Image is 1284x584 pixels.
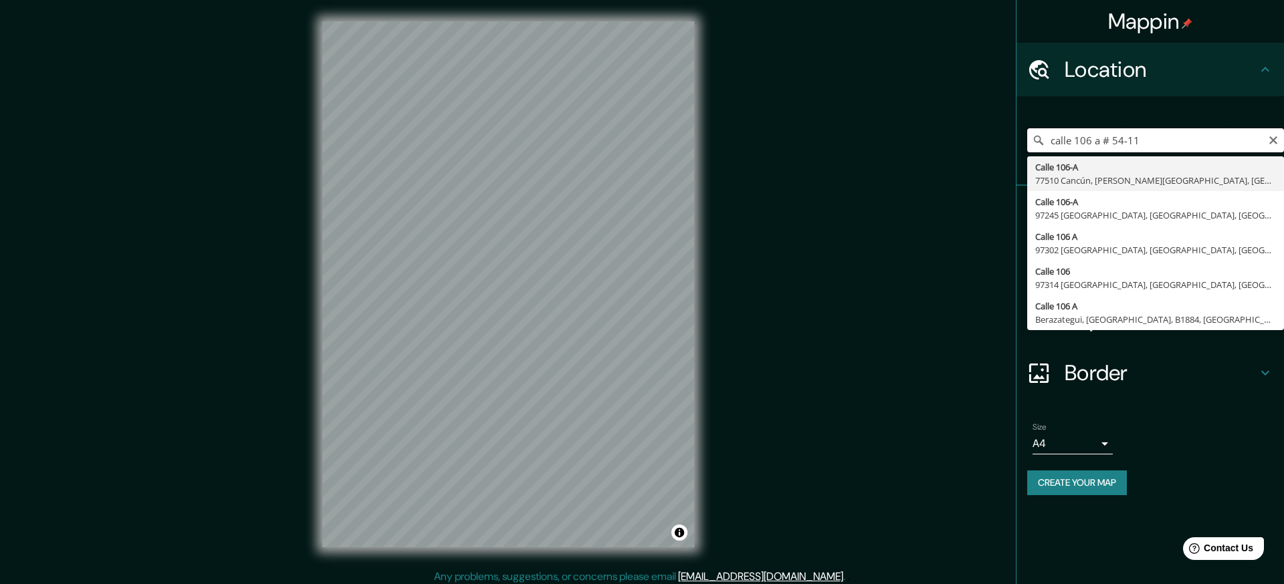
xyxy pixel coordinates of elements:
[1065,56,1257,83] h4: Location
[1035,230,1276,243] div: Calle 106 A
[1035,174,1276,187] div: 77510 Cancún, [PERSON_NAME][GEOGRAPHIC_DATA], [GEOGRAPHIC_DATA]
[1016,186,1284,239] div: Pins
[1035,208,1276,222] div: 97245 [GEOGRAPHIC_DATA], [GEOGRAPHIC_DATA], [GEOGRAPHIC_DATA]
[1108,8,1193,35] h4: Mappin
[1035,299,1276,313] div: Calle 106 A
[1016,43,1284,96] div: Location
[1065,359,1257,386] h4: Border
[1027,470,1127,495] button: Create your map
[1065,306,1257,333] h4: Layout
[1016,293,1284,346] div: Layout
[1035,195,1276,208] div: Calle 106-A
[1035,265,1276,278] div: Calle 106
[1027,128,1284,152] input: Pick your city or area
[1165,532,1269,569] iframe: Help widget launcher
[671,525,687,541] button: Toggle attribution
[1035,243,1276,257] div: 97302 [GEOGRAPHIC_DATA], [GEOGRAPHIC_DATA], [GEOGRAPHIC_DATA]
[1016,346,1284,400] div: Border
[1182,18,1192,29] img: pin-icon.png
[1035,160,1276,174] div: Calle 106-A
[322,21,694,547] canvas: Map
[1033,433,1113,454] div: A4
[1035,278,1276,291] div: 97314 [GEOGRAPHIC_DATA], [GEOGRAPHIC_DATA], [GEOGRAPHIC_DATA]
[1033,422,1047,433] label: Size
[1035,313,1276,326] div: Berazategui, [GEOGRAPHIC_DATA], B1884, [GEOGRAPHIC_DATA]
[1016,239,1284,293] div: Style
[1268,133,1279,146] button: Clear
[678,569,843,583] a: [EMAIL_ADDRESS][DOMAIN_NAME]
